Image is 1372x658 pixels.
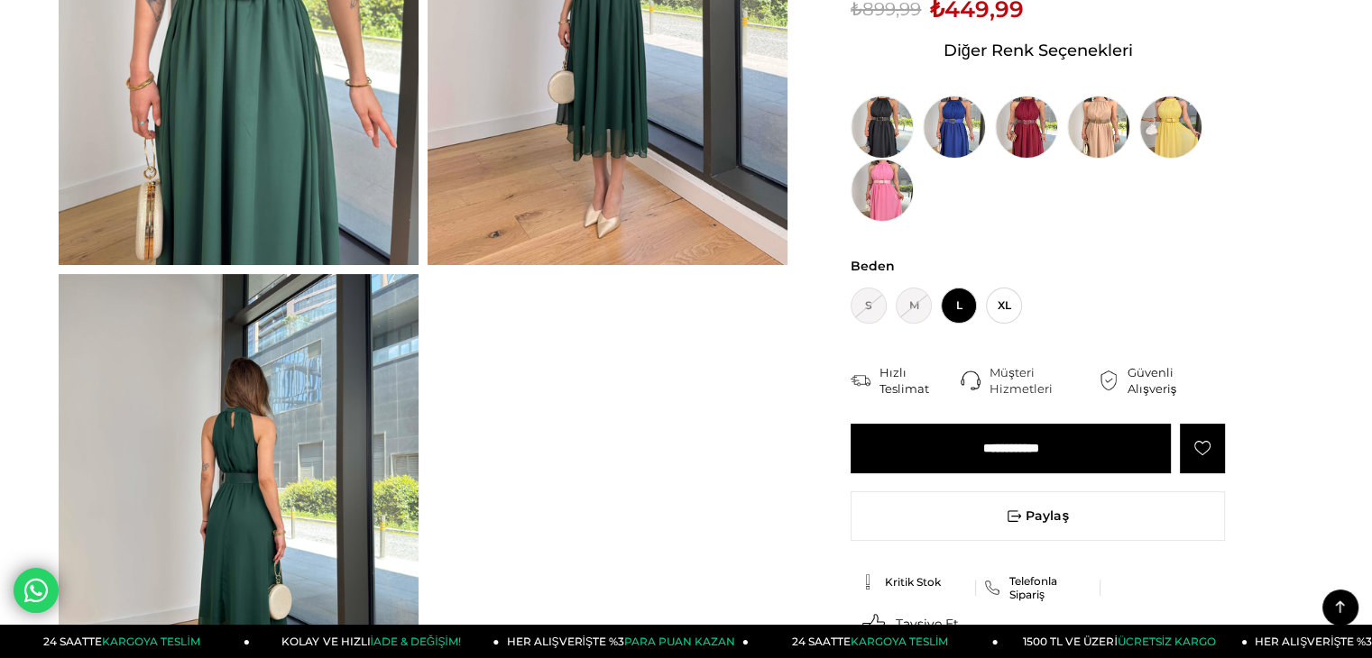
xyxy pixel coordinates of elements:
[1,625,251,658] a: 24 SAATTEKARGOYA TESLİM
[851,258,1225,274] span: Beden
[896,288,932,324] span: M
[1118,635,1216,648] span: ÜCRETSİZ KARGO
[1067,96,1130,159] img: Halter Yaka Beli Kemerli Teyst Taş Kadın Midi Elbise 25Y273
[896,616,959,632] span: Tavsiye Et
[986,288,1022,324] span: XL
[370,635,460,648] span: İADE & DEĞİŞİM!
[102,635,199,648] span: KARGOYA TESLİM
[851,288,887,324] span: S
[999,625,1248,658] a: 1500 TL VE ÜZERİÜCRETSİZ KARGO
[1128,364,1225,397] div: Güvenli Alışveriş
[995,96,1058,159] img: Halter Yaka Beli Kemerli Teyst Bordo Kadın Midi Elbise 25Y273
[860,574,966,590] a: Kritik Stok
[879,364,961,397] div: Hızlı Teslimat
[1099,370,1119,390] img: security.png
[851,635,948,648] span: KARGOYA TESLİM
[500,625,750,658] a: HER ALIŞVERİŞTE %3PARA PUAN KAZAN
[1180,424,1225,473] a: Favorilere Ekle
[851,96,914,159] img: Halter Yaka Beli Kemerli Teyst Siyah Kadın Midi Elbise 25Y273
[1139,96,1202,159] img: Halter Yaka Beli Kemerli Teyst Sarı Kadın Midi Elbise 25Y273
[851,370,870,390] img: shipping.png
[852,492,1224,540] span: Paylaş
[250,625,500,658] a: KOLAY VE HIZLIİADE & DEĞİŞİM!
[990,364,1099,397] div: Müşteri Hizmetleri
[923,96,986,159] img: Halter Yaka Beli Kemerli Teyst Saks Kadın Midi Elbise 25Y273
[624,635,735,648] span: PARA PUAN KAZAN
[1009,574,1091,601] span: Telefonla Sipariş
[944,36,1133,65] span: Diğer Renk Seçenekleri
[851,159,914,222] img: Halter Yaka Beli Kemerli Teyst Pembe Kadın Midi Elbise 25Y273
[985,574,1091,601] a: Telefonla Sipariş
[961,370,981,390] img: call-center.png
[885,575,941,589] span: Kritik Stok
[941,288,977,324] span: L
[749,625,999,658] a: 24 SAATTEKARGOYA TESLİM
